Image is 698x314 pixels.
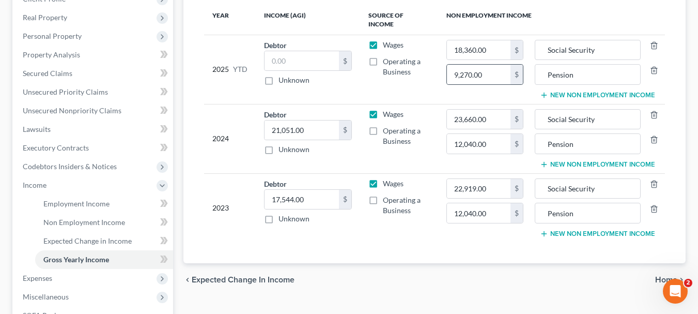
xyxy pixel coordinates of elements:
[183,276,294,284] button: chevron_left Expected Change in Income
[540,230,655,238] button: New Non Employment Income
[14,46,173,64] a: Property Analysis
[23,87,108,96] span: Unsecured Priority Claims
[510,134,523,154] div: $
[339,121,351,140] div: $
[23,69,72,78] span: Secured Claims
[677,276,686,284] i: chevron_right
[264,40,287,51] label: Debtor
[278,214,309,224] label: Unknown
[655,276,686,284] button: Home chevron_right
[540,160,655,169] button: New Non Employment Income
[35,250,173,269] a: Gross Yearly Income
[510,65,523,84] div: $
[265,121,339,140] input: 0.00
[510,40,523,60] div: $
[383,196,421,215] span: Operating a Business
[510,179,523,199] div: $
[447,179,510,199] input: 0.00
[663,279,688,304] iframe: Intercom live chat
[510,203,523,223] div: $
[14,83,173,101] a: Unsecured Priority Claims
[212,109,247,169] div: 2024
[183,276,192,284] i: chevron_left
[233,64,247,74] span: YTD
[264,109,287,120] label: Debtor
[447,134,510,154] input: 0.00
[540,179,635,199] input: Source of Income
[510,110,523,129] div: $
[655,276,677,284] span: Home
[192,276,294,284] span: Expected Change in Income
[339,190,351,210] div: $
[278,75,309,85] label: Unknown
[23,162,117,171] span: Codebtors Insiders & Notices
[684,279,692,287] span: 2
[43,199,110,208] span: Employment Income
[360,5,438,35] th: Source of Income
[14,120,173,139] a: Lawsuits
[438,5,665,35] th: Non Employment Income
[540,110,635,129] input: Source of Income
[14,101,173,120] a: Unsecured Nonpriority Claims
[278,144,309,155] label: Unknown
[256,5,361,35] th: Income (AGI)
[540,203,635,223] input: Source of Income
[23,106,121,115] span: Unsecured Nonpriority Claims
[447,40,510,60] input: 0.00
[212,178,247,238] div: 2023
[447,65,510,84] input: 0.00
[265,51,339,71] input: 0.00
[265,190,339,210] input: 0.00
[23,274,52,282] span: Expenses
[23,292,69,301] span: Miscellaneous
[14,139,173,157] a: Executory Contracts
[383,179,404,188] span: Wages
[23,181,46,189] span: Income
[383,40,404,49] span: Wages
[43,255,109,264] span: Gross Yearly Income
[212,40,247,100] div: 2025
[14,64,173,83] a: Secured Claims
[540,65,635,84] input: Source of Income
[540,40,635,60] input: Source of Income
[23,143,89,152] span: Executory Contracts
[35,213,173,232] a: Non Employment Income
[204,5,256,35] th: Year
[35,232,173,250] a: Expected Change in Income
[383,110,404,118] span: Wages
[23,125,51,133] span: Lawsuits
[35,195,173,213] a: Employment Income
[540,134,635,154] input: Source of Income
[339,51,351,71] div: $
[264,178,287,189] label: Debtor
[383,126,421,145] span: Operating a Business
[447,203,510,223] input: 0.00
[43,218,125,227] span: Non Employment Income
[447,110,510,129] input: 0.00
[43,236,132,245] span: Expected Change in Income
[23,13,67,22] span: Real Property
[540,91,655,99] button: New Non Employment Income
[23,32,82,40] span: Personal Property
[383,57,421,76] span: Operating a Business
[23,50,80,59] span: Property Analysis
